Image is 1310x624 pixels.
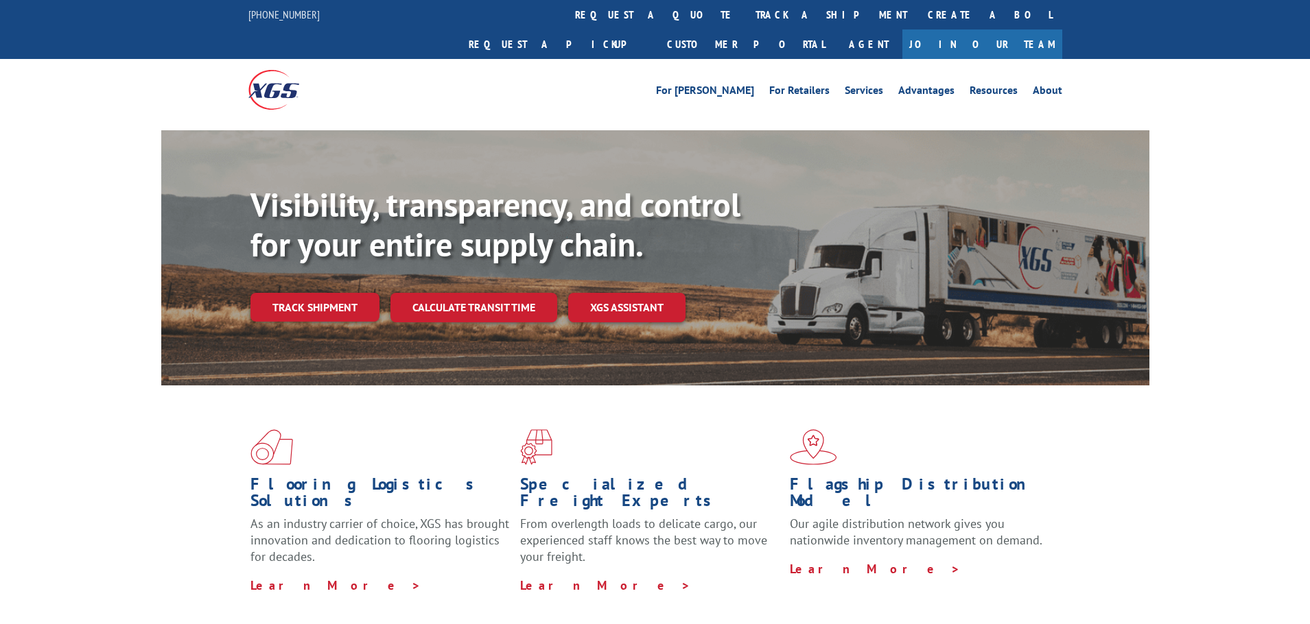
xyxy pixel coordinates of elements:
a: Services [845,85,883,100]
h1: Flagship Distribution Model [790,476,1049,516]
img: xgs-icon-flagship-distribution-model-red [790,429,837,465]
span: As an industry carrier of choice, XGS has brought innovation and dedication to flooring logistics... [250,516,509,564]
a: Track shipment [250,293,379,322]
a: Request a pickup [458,29,657,59]
img: xgs-icon-total-supply-chain-intelligence-red [250,429,293,465]
a: Learn More > [250,577,421,593]
span: Our agile distribution network gives you nationwide inventory management on demand. [790,516,1042,548]
a: For Retailers [769,85,830,100]
a: Customer Portal [657,29,835,59]
a: For [PERSON_NAME] [656,85,754,100]
a: Calculate transit time [390,293,557,322]
img: xgs-icon-focused-on-flooring-red [520,429,552,465]
a: [PHONE_NUMBER] [248,8,320,21]
a: Advantages [898,85,955,100]
a: Join Our Team [902,29,1062,59]
a: Learn More > [790,561,961,577]
a: Agent [835,29,902,59]
b: Visibility, transparency, and control for your entire supply chain. [250,183,740,265]
h1: Specialized Freight Experts [520,476,780,516]
a: Resources [970,85,1018,100]
a: Learn More > [520,577,691,593]
p: From overlength loads to delicate cargo, our experienced staff knows the best way to move your fr... [520,516,780,577]
a: XGS ASSISTANT [568,293,686,322]
a: About [1033,85,1062,100]
h1: Flooring Logistics Solutions [250,476,510,516]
